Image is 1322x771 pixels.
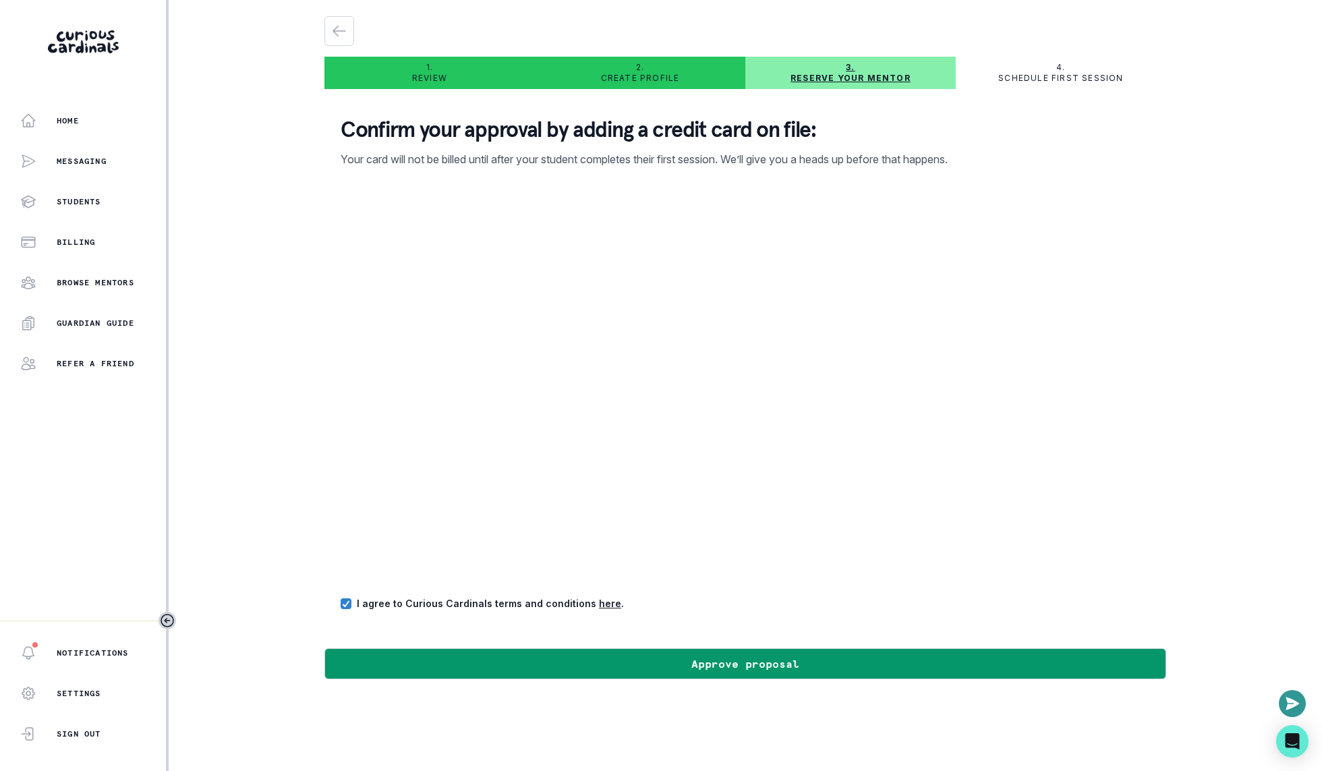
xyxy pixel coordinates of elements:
p: Browse Mentors [57,277,134,288]
iframe: Secure payment input frame [338,181,1153,577]
p: 4. [1056,62,1065,73]
p: Refer a friend [57,358,134,369]
button: Open or close messaging widget [1279,690,1306,717]
div: Open Intercom Messenger [1276,725,1309,758]
p: 2. [636,62,644,73]
button: Approve proposal [324,648,1166,679]
p: Review [412,73,447,84]
p: Create profile [601,73,680,84]
p: Sign Out [57,729,101,739]
p: 3. [846,62,855,73]
p: Guardian Guide [57,318,134,329]
p: Settings [57,688,101,699]
img: Curious Cardinals Logo [48,30,119,53]
p: Schedule first session [998,73,1123,84]
p: 1. [426,62,433,73]
p: Billing [57,237,95,248]
p: Confirm your approval by adding a credit card on file: [341,116,1150,143]
p: Your card will not be billed until after your student completes their first session. We’ll give y... [341,151,1150,167]
p: Students [57,196,101,207]
p: Messaging [57,156,107,167]
p: Home [57,115,79,126]
a: here [599,598,621,609]
p: Notifications [57,648,129,658]
button: Toggle sidebar [159,612,176,629]
p: I agree to Curious Cardinals terms and conditions . [357,596,624,610]
p: Reserve your mentor [791,73,911,84]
